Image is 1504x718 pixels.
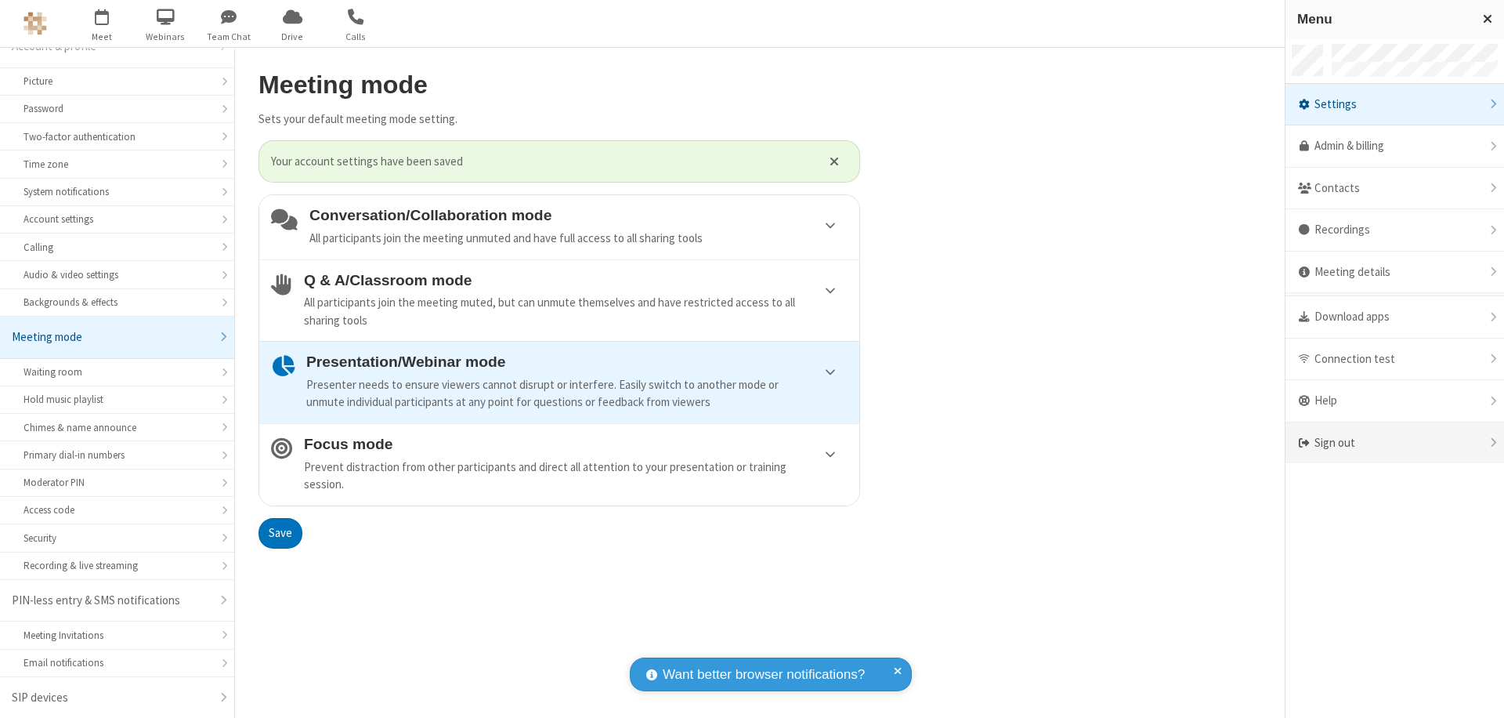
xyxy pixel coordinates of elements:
div: Chimes & name announce [23,420,211,435]
div: Access code [23,502,211,517]
h3: Menu [1297,12,1469,27]
div: Backgrounds & effects [23,295,211,310]
a: Admin & billing [1285,125,1504,168]
h4: Conversation/Collaboration mode [309,207,848,223]
p: Sets your default meeting mode setting. [258,111,860,129]
div: Recording & live streaming [23,558,211,573]
div: Hold music playlist [23,392,211,407]
div: Connection test [1285,339,1504,381]
div: Waiting room [23,364,211,379]
h4: Focus mode [304,436,848,452]
div: Primary dial-in numbers [23,448,211,462]
span: Want better browser notifications? [663,665,865,685]
div: Calling [23,240,211,255]
h4: Presentation/Webinar mode [306,354,848,370]
div: Sign out [1285,422,1504,464]
div: SIP devices [12,689,211,707]
div: Security [23,531,211,546]
span: Drive [263,30,322,44]
span: Calls [327,30,385,44]
div: Password [23,101,211,116]
iframe: Chat [1465,677,1492,707]
div: Meeting details [1285,252,1504,294]
div: Picture [23,74,211,89]
div: Presenter needs to ensure viewers cannot disrupt or interfere. Easily switch to another mode or u... [306,376,848,412]
div: Moderator PIN [23,475,211,490]
div: Settings [1285,84,1504,126]
div: Time zone [23,157,211,172]
div: All participants join the meeting muted, but can unmute themselves and have restricted access to ... [304,294,848,329]
h4: Q & A/Classroom mode [304,272,848,288]
button: Save [258,518,302,549]
div: System notifications [23,184,211,199]
div: Recordings [1285,209,1504,252]
button: Close alert [822,150,848,173]
div: Meeting mode [12,328,211,346]
div: Account settings [23,212,211,227]
span: Webinars [136,30,195,44]
div: Help [1285,380,1504,422]
div: Prevent distraction from other participants and direct all attention to your presentation or trai... [304,459,848,494]
div: All participants join the meeting unmuted and have full access to all sharing tools [309,230,848,248]
div: PIN-less entry & SMS notifications [12,592,211,610]
div: Meeting Invitations [23,628,211,643]
div: Email notifications [23,655,211,670]
span: Meet [73,30,132,44]
div: Two-factor authentication [23,129,211,144]
h2: Meeting mode [258,71,860,99]
span: Your account settings have been saved [271,153,810,171]
div: Audio & video settings [23,267,211,282]
img: QA Selenium DO NOT DELETE OR CHANGE [23,12,47,35]
div: Contacts [1285,168,1504,210]
div: Download apps [1285,296,1504,339]
span: Team Chat [200,30,258,44]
